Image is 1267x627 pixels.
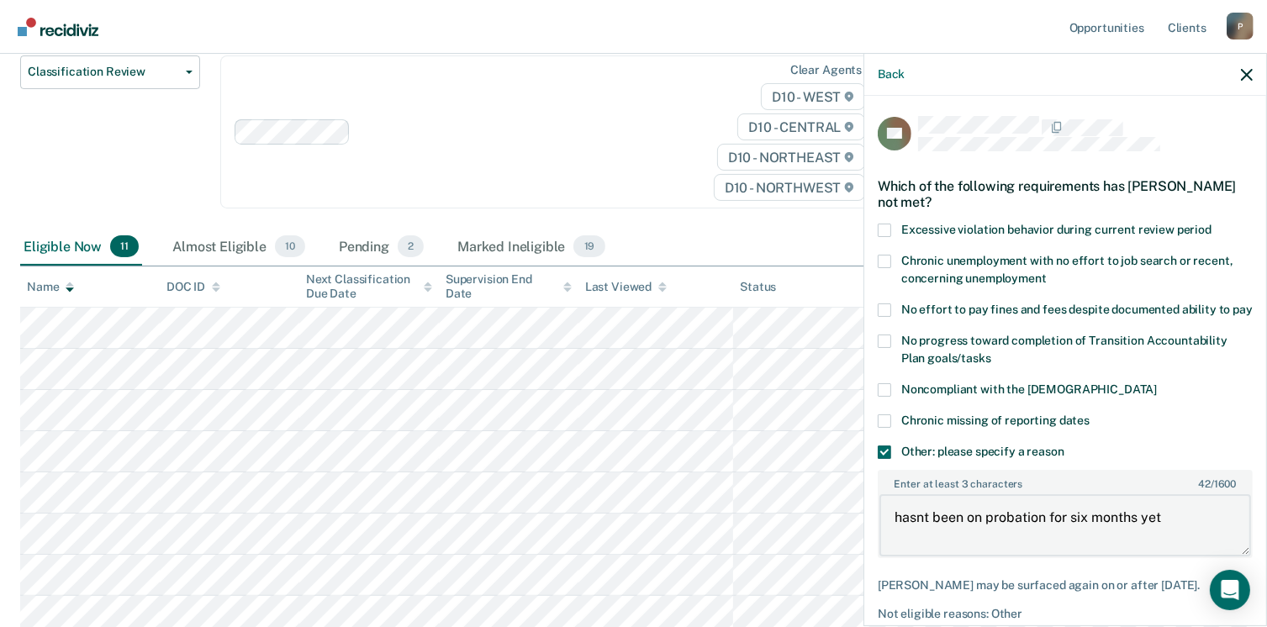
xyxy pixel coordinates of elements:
div: Which of the following requirements has [PERSON_NAME] not met? [878,165,1253,224]
span: D10 - WEST [761,83,865,110]
span: 10 [275,235,305,257]
div: P [1227,13,1254,40]
div: Open Intercom Messenger [1210,570,1250,610]
div: Clear agents [790,63,862,77]
div: Almost Eligible [169,229,309,266]
div: Status [740,280,776,294]
div: Last Viewed [585,280,667,294]
div: [PERSON_NAME] may be surfaced again on or after [DATE]. [878,578,1253,593]
div: Eligible Now [20,229,142,266]
span: Classification Review [28,65,179,79]
div: Marked Ineligible [454,229,608,266]
div: DOC ID [166,280,220,294]
span: No progress toward completion of Transition Accountability Plan goals/tasks [901,334,1227,365]
span: 2 [398,235,424,257]
img: Recidiviz [18,18,98,36]
span: Other: please specify a reason [901,445,1064,458]
span: Noncompliant with the [DEMOGRAPHIC_DATA] [901,382,1157,396]
div: Name [27,280,74,294]
textarea: hasnt been on probation for six months yet [879,494,1251,556]
button: Back [878,67,905,82]
span: D10 - CENTRAL [737,113,865,140]
span: Excessive violation behavior during current review period [901,223,1212,236]
button: Profile dropdown button [1227,13,1254,40]
div: Pending [335,229,427,266]
div: Supervision End Date [446,272,572,301]
span: D10 - NORTHEAST [717,144,865,171]
span: Chronic missing of reporting dates [901,414,1090,427]
span: 19 [573,235,604,257]
span: D10 - NORTHWEST [714,174,865,201]
span: / 1600 [1198,478,1236,490]
span: 42 [1198,478,1211,490]
span: Chronic unemployment with no effort to job search or recent, concerning unemployment [901,254,1233,285]
span: No effort to pay fines and fees despite documented ability to pay [901,303,1253,316]
span: 11 [110,235,139,257]
label: Enter at least 3 characters [879,472,1251,490]
div: Next Classification Due Date [306,272,432,301]
div: Not eligible reasons: Other [878,607,1253,621]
